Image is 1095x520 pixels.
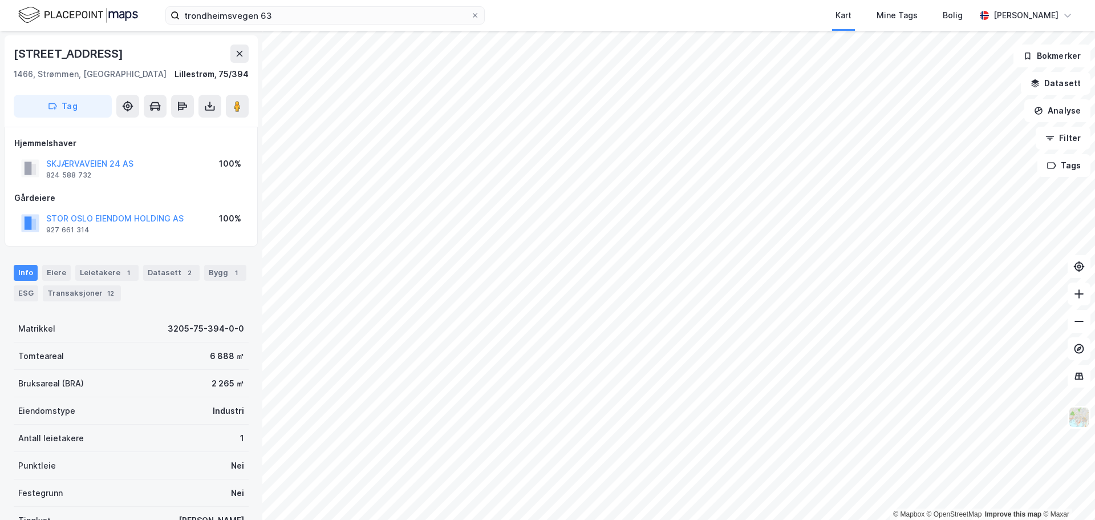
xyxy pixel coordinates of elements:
div: Lillestrøm, 75/394 [175,67,249,81]
div: 1 [240,432,244,445]
button: Bokmerker [1013,45,1090,67]
iframe: Chat Widget [1038,465,1095,520]
div: [STREET_ADDRESS] [14,45,125,63]
div: Gårdeiere [14,191,248,205]
div: 2 265 ㎡ [212,377,244,390]
div: Nei [231,459,244,473]
button: Datasett [1021,72,1090,95]
div: 100% [219,212,241,225]
div: Bolig [943,9,963,22]
div: Tomteareal [18,349,64,363]
img: Z [1068,406,1090,428]
a: OpenStreetMap [927,510,982,518]
div: Bruksareal (BRA) [18,377,84,390]
input: Søk på adresse, matrikkel, gårdeiere, leietakere eller personer [180,7,471,24]
div: Industri [213,404,244,418]
div: [PERSON_NAME] [993,9,1058,22]
div: Leietakere [75,265,139,281]
div: Nei [231,486,244,500]
div: Mine Tags [877,9,918,22]
div: Punktleie [18,459,56,473]
button: Filter [1036,127,1090,150]
div: 1 [123,267,134,279]
div: 1466, Strømmen, [GEOGRAPHIC_DATA] [14,67,167,81]
div: Eiendomstype [18,404,75,418]
div: Info [14,265,38,281]
div: 927 661 314 [46,225,90,235]
div: ESG [14,285,38,301]
div: 100% [219,157,241,171]
div: Bygg [204,265,246,281]
button: Tag [14,95,112,118]
div: 1 [230,267,242,279]
a: Improve this map [985,510,1041,518]
div: Antall leietakere [18,432,84,445]
div: Matrikkel [18,322,55,336]
img: logo.f888ab2527a4732fd821a326f86c7f29.svg [18,5,138,25]
div: Festegrunn [18,486,63,500]
div: Kart [836,9,851,22]
div: 12 [105,288,116,299]
div: 824 588 732 [46,171,91,180]
button: Tags [1037,154,1090,177]
div: Datasett [143,265,200,281]
div: Hjemmelshaver [14,136,248,150]
div: Eiere [42,265,71,281]
a: Mapbox [893,510,924,518]
div: 2 [184,267,195,279]
div: 6 888 ㎡ [210,349,244,363]
div: 3205-75-394-0-0 [168,322,244,336]
div: Transaksjoner [43,285,121,301]
button: Analyse [1024,99,1090,122]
